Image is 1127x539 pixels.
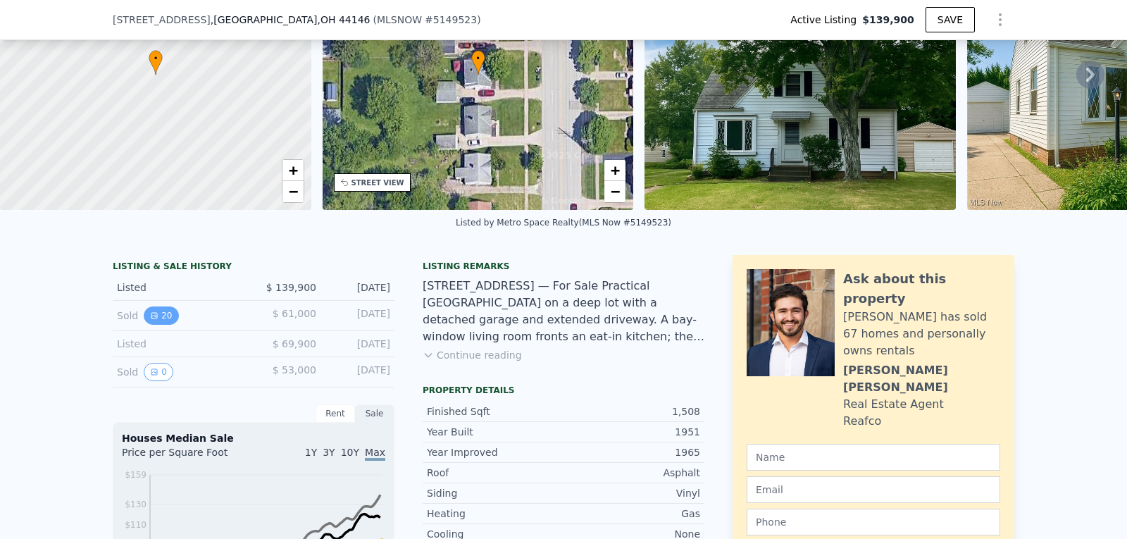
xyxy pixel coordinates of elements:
span: − [288,182,297,200]
div: Siding [427,486,563,500]
div: STREET VIEW [351,178,404,188]
input: Phone [747,509,1000,535]
span: $ 53,000 [273,364,316,376]
button: Show Options [986,6,1014,34]
div: Houses Median Sale [122,431,385,445]
span: MLSNOW [377,14,422,25]
div: Rent [316,404,355,423]
button: View historical data [144,363,173,381]
div: 1951 [563,425,700,439]
div: Ask about this property [843,269,1000,309]
span: # 5149523 [425,14,477,25]
tspan: $130 [125,500,147,509]
span: 3Y [323,447,335,458]
div: Gas [563,507,700,521]
div: Listing remarks [423,261,704,272]
div: [DATE] [328,280,390,295]
span: [STREET_ADDRESS] [113,13,211,27]
span: $139,900 [862,13,914,27]
span: + [611,161,620,179]
button: View historical data [144,306,178,325]
div: 1,508 [563,404,700,419]
div: Property details [423,385,704,396]
span: − [611,182,620,200]
div: Asphalt [563,466,700,480]
span: Max [365,447,385,461]
div: [STREET_ADDRESS] — For Sale Practical [GEOGRAPHIC_DATA] on a deep lot with a detached garage and ... [423,278,704,345]
span: • [471,52,485,65]
div: Year Improved [427,445,563,459]
span: • [149,52,163,65]
div: Listed [117,280,242,295]
div: LISTING & SALE HISTORY [113,261,394,275]
input: Email [747,476,1000,503]
div: [PERSON_NAME] has sold 67 homes and personally owns rentals [843,309,1000,359]
div: Reafco [843,413,881,430]
button: SAVE [926,7,975,32]
span: Active Listing [790,13,862,27]
div: Price per Square Foot [122,445,254,468]
input: Name [747,444,1000,471]
div: Sale [355,404,394,423]
a: Zoom out [604,181,625,202]
div: Vinyl [563,486,700,500]
span: $ 61,000 [273,308,316,319]
a: Zoom in [282,160,304,181]
div: Year Built [427,425,563,439]
div: 1965 [563,445,700,459]
div: Roof [427,466,563,480]
span: 10Y [341,447,359,458]
div: Heating [427,507,563,521]
div: • [149,50,163,75]
div: [PERSON_NAME] [PERSON_NAME] [843,362,1000,396]
a: Zoom out [282,181,304,202]
div: [DATE] [328,306,390,325]
div: [DATE] [328,337,390,351]
button: Continue reading [423,348,522,362]
span: $ 69,900 [273,338,316,349]
span: , [GEOGRAPHIC_DATA] [211,13,371,27]
div: Sold [117,363,242,381]
div: Finished Sqft [427,404,563,419]
span: $ 139,900 [266,282,316,293]
div: • [471,50,485,75]
span: 1Y [305,447,317,458]
div: Listed by Metro Space Realty (MLS Now #5149523) [456,218,671,228]
tspan: $110 [125,520,147,530]
div: Listed [117,337,242,351]
span: , OH 44146 [317,14,370,25]
div: [DATE] [328,363,390,381]
span: + [288,161,297,179]
div: Real Estate Agent [843,396,944,413]
tspan: $159 [125,470,147,480]
div: Sold [117,306,242,325]
a: Zoom in [604,160,625,181]
div: ( ) [373,13,480,27]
